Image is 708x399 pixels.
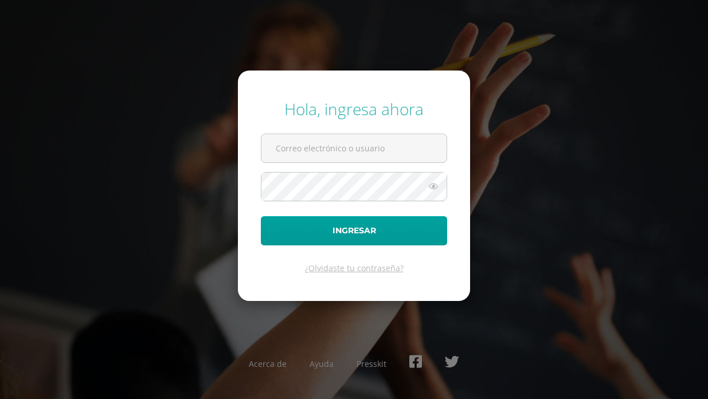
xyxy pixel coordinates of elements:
a: ¿Olvidaste tu contraseña? [305,263,404,273]
button: Ingresar [261,216,447,245]
a: Presskit [357,358,386,369]
a: Ayuda [310,358,334,369]
div: Hola, ingresa ahora [261,98,447,120]
a: Acerca de [249,358,287,369]
input: Correo electrónico o usuario [261,134,447,162]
